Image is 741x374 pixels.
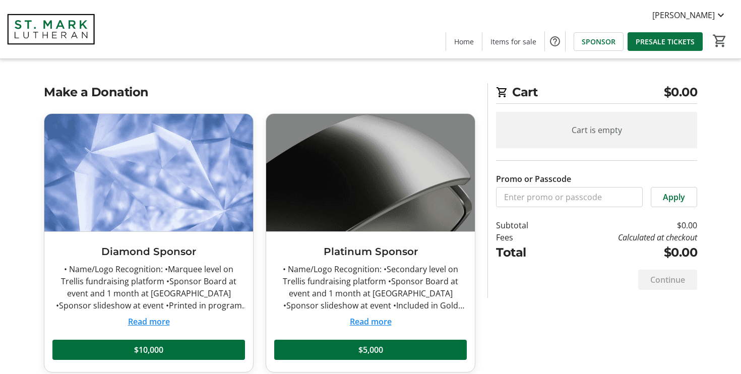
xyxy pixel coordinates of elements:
button: $5,000 [274,340,467,360]
button: [PERSON_NAME] [644,7,735,23]
span: Apply [663,191,685,203]
span: Home [454,36,474,47]
span: $0.00 [664,83,698,101]
td: Subtotal [496,219,554,231]
span: Items for sale [490,36,536,47]
td: $0.00 [554,219,697,231]
td: Calculated at checkout [554,231,697,243]
span: SPONSOR [582,36,615,47]
button: Read more [128,316,170,328]
div: • Name/Logo Recognition: •Marquee level on Trellis fundraising platform •Sponsor Board at event a... [52,263,245,311]
button: Read more [350,316,392,328]
h3: Platinum Sponsor [274,244,467,259]
button: Help [545,31,565,51]
div: Cart is empty [496,112,697,148]
label: Promo or Passcode [496,173,571,185]
h2: Make a Donation [44,83,475,101]
td: Total [496,243,554,262]
button: Cart [711,32,729,50]
button: Apply [651,187,697,207]
span: PRESALE TICKETS [636,36,695,47]
a: Home [446,32,482,51]
h3: Diamond Sponsor [52,244,245,259]
span: $5,000 [358,344,383,356]
h2: Cart [496,83,697,104]
img: Platinum Sponsor [266,114,475,231]
img: Diamond Sponsor [44,114,253,231]
a: Items for sale [482,32,544,51]
a: SPONSOR [574,32,624,51]
a: PRESALE TICKETS [628,32,703,51]
div: • Name/Logo Recognition: •Secondary level on Trellis fundraising platform •Sponsor Board at event... [274,263,467,311]
td: Fees [496,231,554,243]
button: $10,000 [52,340,245,360]
td: $0.00 [554,243,697,262]
input: Enter promo or passcode [496,187,643,207]
span: [PERSON_NAME] [652,9,715,21]
span: $10,000 [134,344,163,356]
img: St. Mark Lutheran School's Logo [6,4,96,54]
